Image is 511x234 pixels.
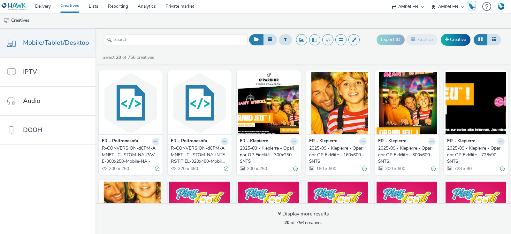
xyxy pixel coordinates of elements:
span: of 756 creatives [284,220,323,226]
strong: FR - Klepierre [309,138,337,145]
div: Display more results [278,210,329,218]
img: R-CONVERSION-dCPM-AMNET--CUSTOM-NA-PAVE-300x250-Mobile-NA - $430113354$ visual [100,72,161,134]
img: Hawk Academy [467,1,477,12]
span: 300 x 600 [385,166,405,172]
img: 2025-09 - Klepierre - Oparinor OP Fidélité - 300x250 - $NT$ visual [238,72,299,134]
a: Creative [441,34,470,45]
a: Select of 756 creatives [102,54,157,60]
div: 2025-09 - Klepierre - Oparinor OP Fidélité - 728x90 - $NT$ [447,145,502,165]
span: 728 x 90 [454,166,472,172]
div: 2025-09 - Klepierre - Oparinor OP Fidélité - 160x600 - $NT$ [309,145,364,165]
a: 2025-09 - Klepierre - Oparinor OP Fidélité - 300x250 - $NT$ [240,145,297,165]
a: 2025-09 - Klepierre - Oparinor OP Fidélité - 160x600 - $NT$ [309,145,367,165]
button: Table [487,34,501,45]
div: R-CONVERSION-dCPM-AMNET--CUSTOM-NA-INTERSTITIEL-320x480-Mobile-NA - $[PHONE_NUMBER]$ [171,145,226,165]
img: Account FR [496,2,506,11]
strong: FR - Klepierre [447,138,475,145]
div: Valid [500,165,505,172]
div: Valid [155,165,159,172]
img: R-CONVERSION-dCPM-AMNET--CUSTOM-NA-INTERSTITIEL-320x480-Mobile-NA - $430110333$ visual [169,72,230,134]
strong: 20 [284,220,289,226]
input: Search... [104,34,248,45]
img: 2025-09 - Klepierre - Oparinor OP Fidélité - 300x600 - $NT$ visual [377,72,437,134]
span: IPTV [23,67,37,76]
span: Mobile/Tablet/Desktop [23,38,89,47]
strong: FR - Klepierre [378,138,406,145]
img: mobile [3,18,10,24]
a: R-CONVERSION-dCPM-AMNET--CUSTOM-NA-PAVE-300x250-Mobile-NA - $[PHONE_NUMBER]$ [102,145,159,165]
div: Valid [431,165,436,172]
div: Valid [362,165,367,172]
img: 2025-09 - Klepierre - Oparinor OP Fidélité - 160x600 - $NT$ visual [308,72,368,134]
a: 2025-09 - Klepierre - Oparinor OP Fidélité - 728x90 - $NT$ [447,145,505,165]
strong: FR - Klepierre [240,138,268,145]
img: 2025-09 - Klepierre - Oparinor OP Fidélité - 728x90 - $NT$ visual [446,72,506,134]
div: 2025-09 - Klepierre - Oparinor OP Fidélité - 300x250 - $NT$ [240,145,295,165]
div: 2025-09 - Klepierre - Oparinor OP Fidélité - 300x600 - $NT$ [378,145,433,165]
div: R-CONVERSION-dCPM-AMNET--CUSTOM-NA-PAVE-300x250-Mobile-NA - $[PHONE_NUMBER]$ [102,145,157,165]
button: Grid [474,34,487,45]
img: undefined Logo [2,3,26,11]
span: 160 x 600 [316,166,336,172]
span: 300 x 250 [246,166,267,172]
a: R-CONVERSION-dCPM-AMNET--CUSTOM-NA-INTERSTITIEL-320x480-Mobile-NA - $[PHONE_NUMBER]$ [171,145,228,165]
div: Valid [293,165,298,172]
span: 320 x 480 [177,166,198,172]
button: Export ID [377,35,405,45]
strong: FR - Poltronesofa [102,138,138,145]
div: Valid [224,165,228,172]
span: Audio [23,96,40,105]
span: DOOH [23,125,42,135]
button: Archive [406,34,438,45]
strong: FR - Poltronesofa [171,138,207,145]
span: 300 x 250 [108,166,129,172]
strong: 20 [116,54,121,60]
a: Hawk Academy [467,1,479,12]
a: 2025-09 - Klepierre - Oparinor OP Fidélité - 300x600 - $NT$ [378,145,436,165]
